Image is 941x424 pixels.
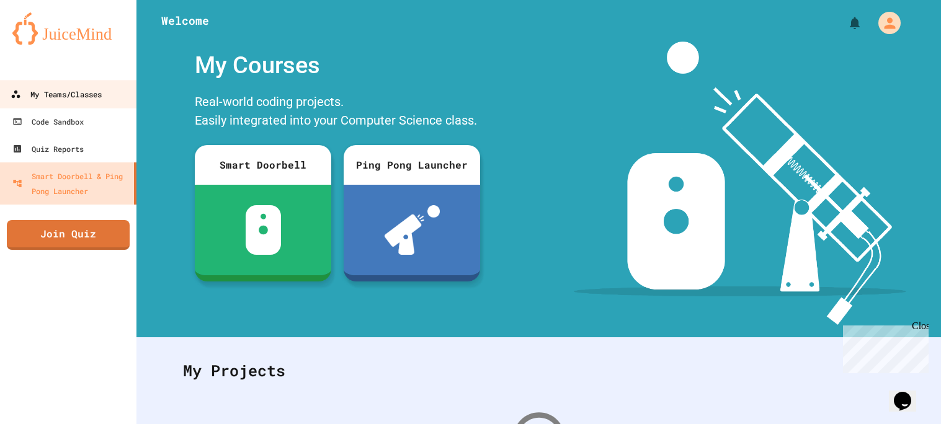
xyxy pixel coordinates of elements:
[12,12,124,45] img: logo-orange.svg
[838,320,929,373] iframe: chat widget
[12,141,84,156] div: Quiz Reports
[824,12,865,33] div: My Notifications
[171,347,907,395] div: My Projects
[12,169,129,198] div: Smart Doorbell & Ping Pong Launcher
[5,5,86,79] div: Chat with us now!Close
[7,220,130,250] a: Join Quiz
[385,205,440,255] img: ppl-with-ball.png
[865,9,904,37] div: My Account
[246,205,281,255] img: sdb-white.svg
[189,89,486,136] div: Real-world coding projects. Easily integrated into your Computer Science class.
[574,42,906,325] img: banner-image-my-projects.png
[195,145,331,185] div: Smart Doorbell
[189,42,486,89] div: My Courses
[344,145,480,185] div: Ping Pong Launcher
[11,87,102,102] div: My Teams/Classes
[12,114,84,129] div: Code Sandbox
[889,374,929,412] iframe: chat widget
